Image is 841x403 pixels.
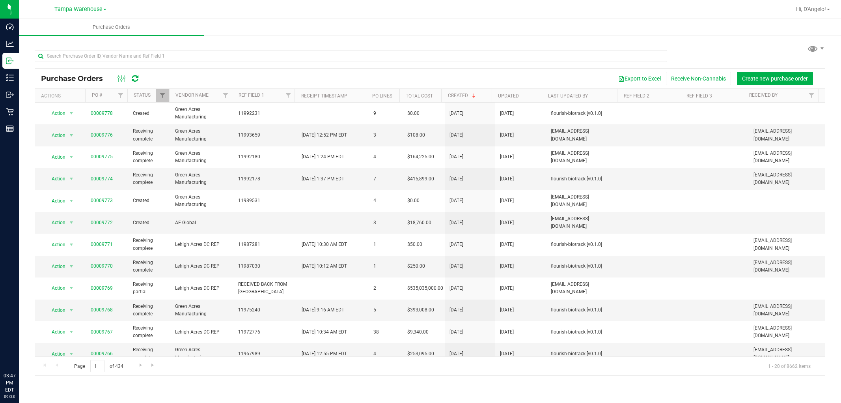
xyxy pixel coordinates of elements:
[82,24,141,31] span: Purchase Orders
[449,219,463,227] span: [DATE]
[238,131,292,139] span: 11993659
[238,350,292,358] span: 11967989
[91,351,113,356] a: 00009766
[449,110,463,117] span: [DATE]
[551,281,617,296] span: [EMAIL_ADDRESS][DOMAIN_NAME]
[551,241,617,248] span: flourish-biotrack [v0.1.0]
[175,303,229,318] span: Green Acres Manufacturing
[796,6,826,12] span: Hi, D'Angelo!
[624,93,649,99] a: Ref Field 2
[749,92,778,98] a: Received By
[91,242,113,247] a: 00009771
[373,328,398,336] span: 38
[133,219,166,227] span: Created
[373,241,398,248] span: 1
[133,171,166,186] span: Receiving complete
[175,193,229,208] span: Green Acres Manufacturing
[551,350,617,358] span: flourish-biotrack [v0.1.0]
[500,219,514,227] span: [DATE]
[449,350,463,358] span: [DATE]
[91,154,113,159] a: 00009775
[753,303,820,318] span: [EMAIL_ADDRESS][DOMAIN_NAME]
[175,262,229,270] span: Lehigh Acres DC REP
[666,72,731,85] button: Receive Non-Cannabis
[449,306,463,314] span: [DATE]
[373,153,398,161] span: 4
[449,197,463,204] span: [DATE]
[302,262,347,270] span: [DATE] 10:12 AM EDT
[134,92,151,98] a: Status
[45,173,66,184] span: Action
[133,150,166,165] span: Receiving complete
[407,241,422,248] span: $50.00
[753,324,820,339] span: [EMAIL_ADDRESS][DOMAIN_NAME]
[500,131,514,139] span: [DATE]
[238,262,292,270] span: 11987030
[91,176,113,182] a: 00009774
[45,239,66,250] span: Action
[45,349,66,360] span: Action
[551,127,617,142] span: [EMAIL_ADDRESS][DOMAIN_NAME]
[66,305,76,316] span: select
[500,262,514,270] span: [DATE]
[238,241,292,248] span: 11987281
[805,89,818,102] a: Filter
[686,93,712,99] a: Ref Field 3
[92,92,102,98] a: PO #
[6,91,14,99] inline-svg: Outbound
[238,153,292,161] span: 11992180
[238,110,292,117] span: 11992231
[448,93,477,98] a: Created
[66,283,76,294] span: select
[737,72,813,85] button: Create new purchase order
[45,283,66,294] span: Action
[45,305,66,316] span: Action
[302,306,344,314] span: [DATE] 9:16 AM EDT
[302,241,347,248] span: [DATE] 10:30 AM EDT
[66,173,76,184] span: select
[8,340,32,364] iframe: Resource center
[302,328,347,336] span: [DATE] 10:34 AM EDT
[175,346,229,361] span: Green Acres Manufacturing
[551,193,617,208] span: [EMAIL_ADDRESS][DOMAIN_NAME]
[45,130,66,141] span: Action
[133,110,166,117] span: Created
[449,241,463,248] span: [DATE]
[175,171,229,186] span: Green Acres Manufacturing
[613,72,666,85] button: Export to Excel
[407,306,434,314] span: $393,008.00
[753,171,820,186] span: [EMAIL_ADDRESS][DOMAIN_NAME]
[407,262,425,270] span: $250.00
[133,324,166,339] span: Receiving complete
[753,259,820,274] span: [EMAIL_ADDRESS][DOMAIN_NAME]
[238,306,292,314] span: 11975240
[133,281,166,296] span: Receiving partial
[6,57,14,65] inline-svg: Inbound
[407,285,443,292] span: $535,035,000.00
[762,360,817,372] span: 1 - 20 of 8662 items
[6,74,14,82] inline-svg: Inventory
[500,306,514,314] span: [DATE]
[238,281,292,296] span: RECEIVED BACK FROM [GEOGRAPHIC_DATA]
[500,285,514,292] span: [DATE]
[23,339,33,348] iframe: Resource center unread badge
[500,328,514,336] span: [DATE]
[66,152,76,163] span: select
[449,262,463,270] span: [DATE]
[66,349,76,360] span: select
[551,306,617,314] span: flourish-biotrack [v0.1.0]
[91,132,113,138] a: 00009776
[407,153,434,161] span: $164,225.00
[753,127,820,142] span: [EMAIL_ADDRESS][DOMAIN_NAME]
[551,150,617,165] span: [EMAIL_ADDRESS][DOMAIN_NAME]
[406,93,433,99] a: Total Cost
[498,93,519,99] a: Updated
[175,285,229,292] span: Lehigh Acres DC REP
[45,261,66,272] span: Action
[302,350,347,358] span: [DATE] 12:55 PM EDT
[135,360,146,371] a: Go to the next page
[133,303,166,318] span: Receiving complete
[175,328,229,336] span: Lehigh Acres DC REP
[4,394,15,399] p: 09/23
[45,108,66,119] span: Action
